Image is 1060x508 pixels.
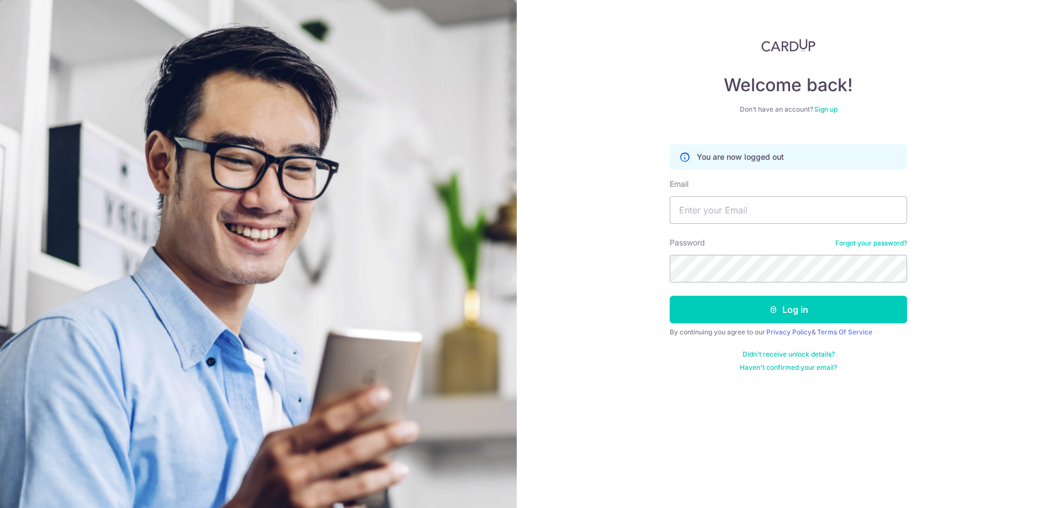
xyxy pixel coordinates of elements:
a: Didn't receive unlock details? [743,350,835,359]
div: Don’t have an account? [670,105,907,114]
a: Forgot your password? [835,239,907,248]
h4: Welcome back! [670,74,907,96]
a: Sign up [814,105,838,113]
a: Haven't confirmed your email? [740,363,837,372]
p: You are now logged out [697,151,784,163]
div: By continuing you agree to our & [670,328,907,337]
input: Enter your Email [670,196,907,224]
label: Password [670,237,705,248]
img: CardUp Logo [761,39,815,52]
a: Privacy Policy [766,328,812,336]
a: Terms Of Service [817,328,872,336]
button: Log in [670,296,907,323]
label: Email [670,179,688,190]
